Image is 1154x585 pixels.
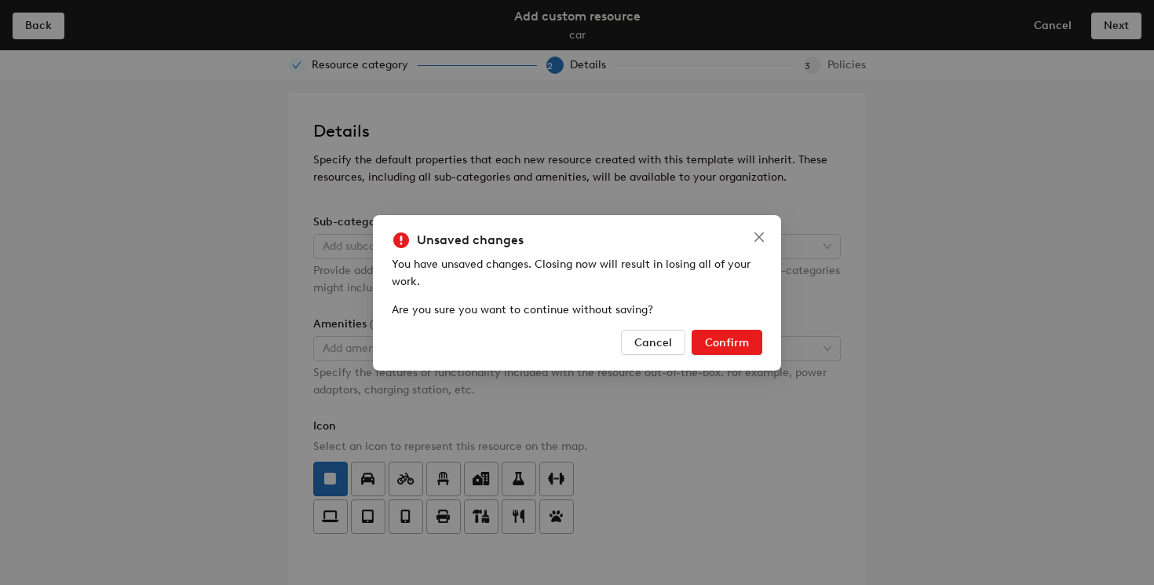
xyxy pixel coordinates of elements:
span: Close [747,231,772,243]
span: close [753,231,765,243]
button: Close [747,225,772,250]
span: Confirm [705,335,749,349]
button: Cancel [621,330,685,355]
div: Are you sure you want to continue without saving? [392,302,762,319]
h5: Unsaved changes [417,231,524,250]
button: Confirm [692,330,762,355]
span: Cancel [634,335,672,349]
div: You have unsaved changes. Closing now will result in losing all of your work. [392,256,762,291]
